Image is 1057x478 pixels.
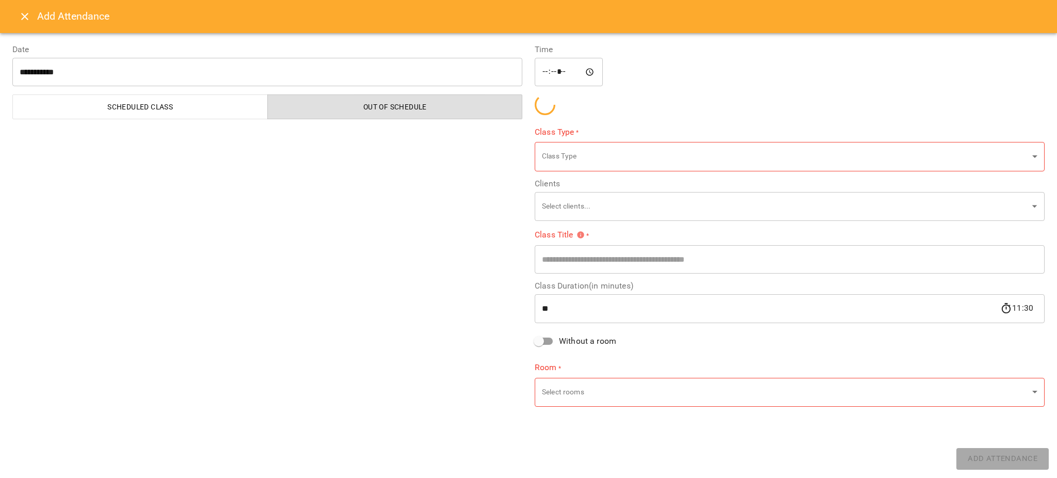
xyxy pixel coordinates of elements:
div: Select clients... [535,192,1045,221]
div: Select rooms [535,377,1045,407]
p: Select rooms [542,387,1028,397]
label: Class Duration(in minutes) [535,282,1045,290]
span: Out of Schedule [274,101,517,113]
label: Clients [535,180,1045,188]
button: Close [12,4,37,29]
p: Select clients... [542,201,1028,212]
label: Class Type [535,126,1045,138]
p: Class Type [542,151,1028,162]
button: Scheduled class [12,94,268,119]
span: Class Title [535,231,585,239]
div: Class Type [535,142,1045,171]
button: Out of Schedule [267,94,523,119]
span: Scheduled class [19,101,262,113]
label: Date [12,45,522,54]
span: Without a room [559,335,616,347]
label: Room [535,362,1045,374]
label: Time [535,45,1045,54]
svg: Please specify class title or select clients [576,231,585,239]
h6: Add Attendance [37,8,1045,24]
